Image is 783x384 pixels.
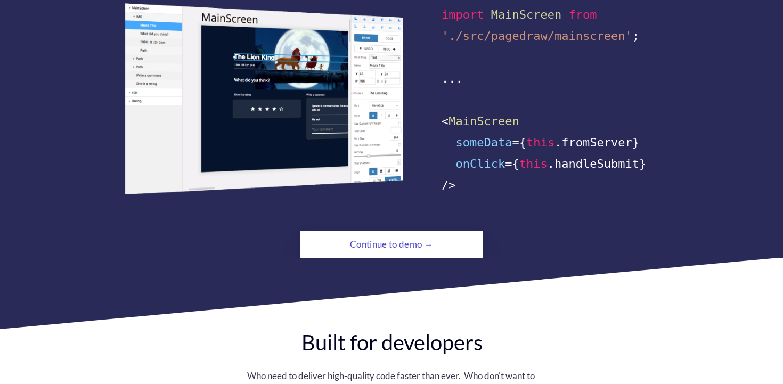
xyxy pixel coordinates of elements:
img: image.png [125,3,403,194]
div: ; [442,26,658,47]
div: ={ .fromServer} [442,132,658,153]
span: someData [456,136,512,149]
div: Continue to demo → [329,234,454,255]
div: < [442,111,658,132]
span: MainScreen [448,115,519,128]
span: this [519,157,548,170]
span: MainScreen [491,8,561,21]
span: this [526,136,554,149]
div: Built for developers [293,329,490,356]
div: /> [442,175,658,196]
span: './src/pagedraw/mainscreen' [442,29,632,43]
div: ={ .handleSubmit} [442,153,658,175]
span: onClick [456,157,505,170]
span: from [568,8,597,21]
a: Continue to demo → [300,231,483,258]
span: import [442,8,484,21]
div: ... [442,68,658,89]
